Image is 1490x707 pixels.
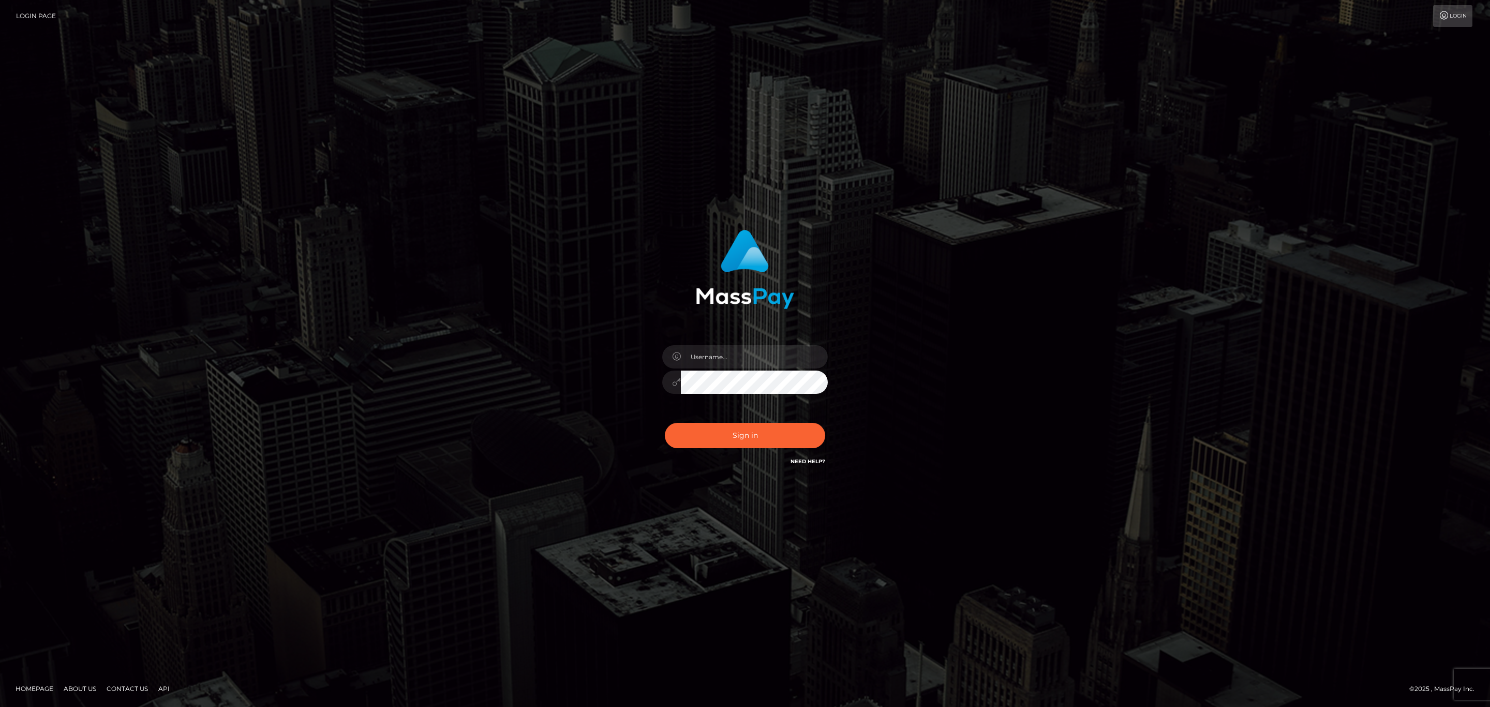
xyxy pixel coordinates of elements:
[681,345,828,369] input: Username...
[154,681,174,697] a: API
[1433,5,1472,27] a: Login
[59,681,100,697] a: About Us
[1409,683,1482,695] div: © 2025 , MassPay Inc.
[696,230,794,309] img: MassPay Login
[11,681,57,697] a: Homepage
[791,458,825,465] a: Need Help?
[665,423,825,448] button: Sign in
[16,5,56,27] a: Login Page
[102,681,152,697] a: Contact Us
